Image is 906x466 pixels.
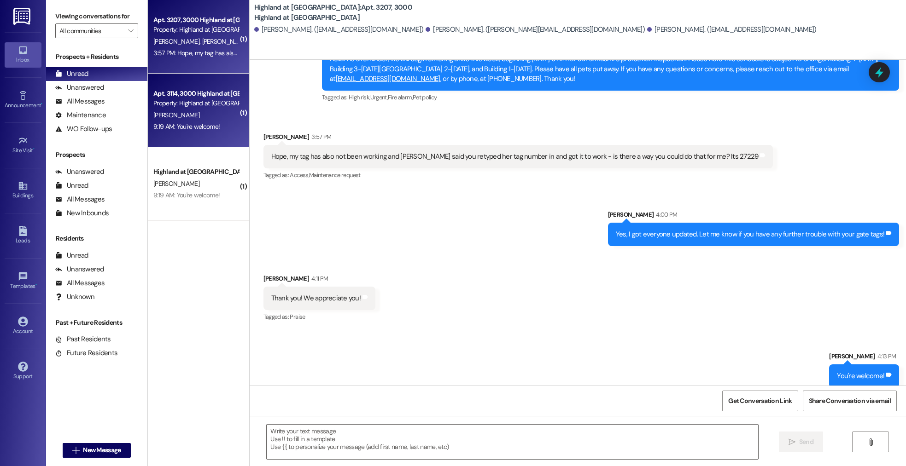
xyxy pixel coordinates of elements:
span: High risk , [349,93,370,101]
div: [PERSON_NAME]. ([PERSON_NAME][EMAIL_ADDRESS][DOMAIN_NAME]) [426,25,645,35]
span: • [33,146,35,152]
span: • [35,282,37,288]
a: Site Visit • [5,133,41,158]
span: [PERSON_NAME] [153,111,199,119]
div: Thank you! We appreciate you! [271,293,361,303]
div: Residents [46,234,147,243]
div: [PERSON_NAME] [608,210,899,223]
img: ResiDesk Logo [13,8,32,25]
span: [PERSON_NAME] [153,37,202,46]
a: Support [5,359,41,384]
b: Highland at [GEOGRAPHIC_DATA]: Apt. 3207, 3000 Highland at [GEOGRAPHIC_DATA] [254,3,438,23]
div: 9:19 AM: You're welcome! [153,191,220,199]
div: New Inbounds [55,208,109,218]
a: Buildings [5,178,41,203]
div: [PERSON_NAME]. ([EMAIL_ADDRESS][DOMAIN_NAME]) [254,25,424,35]
span: Maintenance request [309,171,361,179]
div: 9:19 AM: You're welcome! [153,122,220,131]
span: Pet policy [413,93,437,101]
span: New Message [83,445,121,455]
span: Urgent , [370,93,388,101]
div: Apt. 3207, 3000 Highland at [GEOGRAPHIC_DATA] [153,15,239,25]
button: New Message [63,443,131,458]
div: [PERSON_NAME] [263,132,773,145]
span: Fire alarm , [388,93,413,101]
div: 4:11 PM [309,274,328,283]
i:  [128,27,133,35]
div: Yes, I got everyone updated. Let me know if you have any further trouble with your gate tags! [616,230,884,239]
div: 3:57 PM: Hope, my tag has also not been working and [PERSON_NAME] said you retyped her tag number... [153,49,629,57]
div: 3:57 PM [309,132,331,142]
div: Past Residents [55,334,111,344]
span: Access , [290,171,309,179]
div: Unread [55,69,88,79]
input: All communities [59,23,123,38]
div: Past + Future Residents [46,318,147,328]
div: Maintenance [55,110,106,120]
div: Unknown [55,292,94,302]
div: Highland at [GEOGRAPHIC_DATA] [153,167,239,177]
div: Prospects [46,150,147,160]
i:  [867,438,874,446]
span: [PERSON_NAME] [153,179,199,188]
div: You're welcome! [837,371,884,381]
label: Viewing conversations for [55,9,138,23]
div: 4:13 PM [875,351,896,361]
div: Hope, my tag has also not been working and [PERSON_NAME] said you retyped her tag number in and g... [271,152,759,161]
span: Send [799,437,813,447]
div: Unread [55,181,88,190]
div: All Messages [55,97,105,106]
button: Share Conversation via email [803,391,897,411]
div: Apt. 3114, 3000 Highland at [GEOGRAPHIC_DATA] [153,89,239,98]
span: Get Conversation Link [728,396,792,406]
div: Unanswered [55,265,104,274]
span: Praise [290,313,305,321]
div: Prospects + Residents [46,52,147,62]
div: Tagged as: [263,310,375,323]
div: Property: Highland at [GEOGRAPHIC_DATA] [153,25,239,35]
div: [PERSON_NAME] [829,351,899,364]
i:  [72,447,79,454]
a: [EMAIL_ADDRESS][DOMAIN_NAME] [336,74,440,83]
span: Share Conversation via email [809,396,891,406]
a: Leads [5,223,41,248]
div: Unanswered [55,167,104,177]
span: • [41,101,42,107]
button: Send [779,431,824,452]
div: Tagged as: [263,168,773,182]
div: 4:00 PM [654,210,677,219]
div: Property: Highland at [GEOGRAPHIC_DATA] [153,98,239,108]
button: Get Conversation Link [722,391,798,411]
div: [PERSON_NAME]. ([EMAIL_ADDRESS][DOMAIN_NAME]) [647,25,817,35]
div: Hello! As a reminder, we will begin entering units this week, beginning [DATE] 9 AM for our annua... [330,54,884,84]
a: Inbox [5,42,41,67]
div: All Messages [55,278,105,288]
div: WO Follow-ups [55,124,112,134]
span: [PERSON_NAME] [202,37,251,46]
div: [PERSON_NAME] [263,274,375,287]
i:  [789,438,795,446]
a: Templates • [5,269,41,293]
div: Unread [55,251,88,260]
div: Tagged as: [322,91,899,104]
div: Future Residents [55,348,117,358]
div: All Messages [55,195,105,204]
div: Unanswered [55,83,104,92]
a: Account [5,314,41,339]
